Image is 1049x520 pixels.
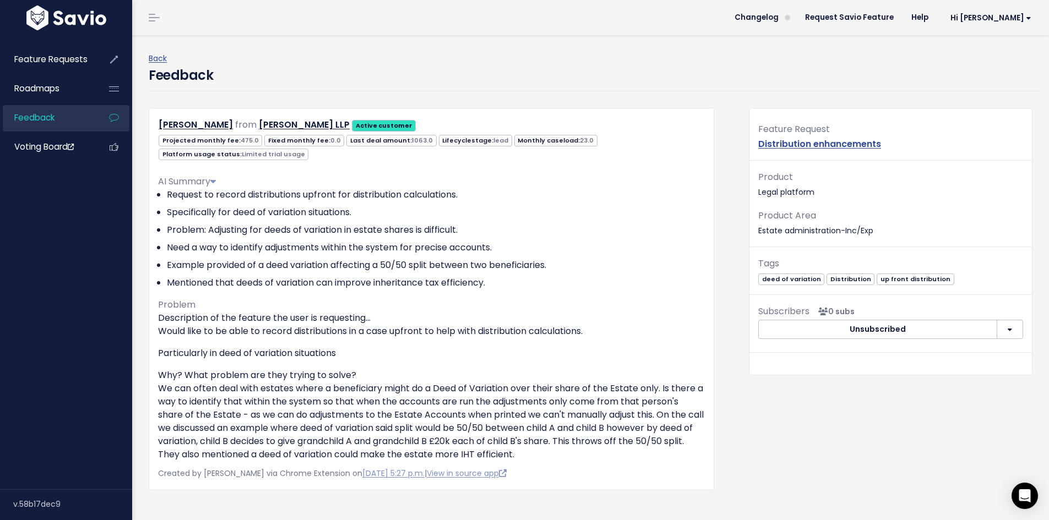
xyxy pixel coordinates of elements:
span: AI Summary [158,175,216,188]
li: Problem: Adjusting for deeds of variation in estate shares is difficult. [167,223,705,237]
div: Open Intercom Messenger [1012,483,1038,509]
span: Roadmaps [14,83,59,94]
span: Created by [PERSON_NAME] via Chrome Extension on | [158,468,507,479]
li: Need a way to identify adjustments within the system for precise accounts. [167,241,705,254]
a: up front distribution [877,273,954,284]
span: Product [758,171,793,183]
span: deed of variation [758,273,824,285]
span: Tags [758,257,779,270]
a: [PERSON_NAME] LLP [259,118,350,131]
span: Fixed monthly fee: [264,135,344,146]
span: Projected monthly fee: [159,135,262,146]
span: 0.0 [330,136,341,145]
a: deed of variation [758,273,824,284]
button: Unsubscribed [758,320,997,340]
a: Voting Board [3,134,91,160]
span: Monthly caseload: [514,135,597,146]
p: Particularly in deed of variation situations [158,347,705,360]
a: Help [903,9,937,26]
a: Roadmaps [3,76,91,101]
span: 1063.0 [412,136,433,145]
a: [DATE] 5:27 p.m. [362,468,425,479]
span: Platform usage status: [159,149,308,160]
a: Feature Requests [3,47,91,72]
span: up front distribution [877,273,954,285]
span: Feature Request [758,123,830,135]
li: Specifically for deed of variation situations. [167,206,705,219]
span: Product Area [758,209,816,222]
p: Estate administration-Inc/Exp [758,208,1023,238]
li: Example provided of a deed variation affecting a 50/50 split between two beneficiaries. [167,259,705,272]
a: View in source app [427,468,507,479]
li: Request to record distributions upfront for distribution calculations. [167,188,705,201]
span: Changelog [735,14,779,21]
a: Hi [PERSON_NAME] [937,9,1040,26]
a: [PERSON_NAME] [159,118,233,131]
a: Back [149,53,167,64]
span: Feature Requests [14,53,88,65]
strong: Active customer [356,121,412,130]
li: Mentioned that deeds of variation can improve inheritance tax efficiency. [167,276,705,289]
p: Description of the feature the user is requesting... Would like to be able to record distribution... [158,311,705,338]
a: Request Savio Feature [796,9,903,26]
span: 23.0 [580,136,594,145]
h4: Feedback [149,65,213,85]
a: Feedback [3,105,91,130]
span: Problem [158,298,195,311]
span: Limited trial usage [242,150,305,158]
span: from [235,118,257,131]
span: Last deal amount: [346,135,436,146]
span: Hi [PERSON_NAME] [950,14,1031,22]
a: Distribution enhancements [758,138,881,150]
p: Why? What problem are they trying to solve? We can often deal with estates where a beneficiary mi... [158,369,705,461]
span: Subscribers [758,305,809,318]
span: Distribution [827,273,874,285]
div: v.58b17dec9 [13,490,132,518]
span: Feedback [14,112,55,123]
a: Distribution [827,273,874,284]
span: lead [493,136,508,145]
span: Lifecyclestage: [439,135,512,146]
span: Voting Board [14,141,74,152]
img: logo-white.9d6f32f41409.svg [24,6,109,30]
span: 475.0 [241,136,259,145]
span: <p><strong>Subscribers</strong><br><br> No subscribers yet<br> </p> [814,306,855,317]
p: Legal platform [758,169,1023,199]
